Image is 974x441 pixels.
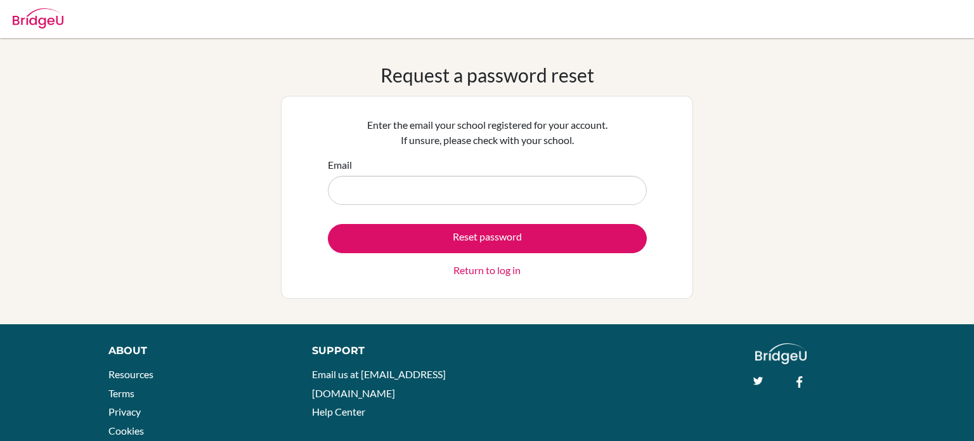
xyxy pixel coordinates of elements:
[108,343,283,359] div: About
[108,387,134,399] a: Terms
[755,343,807,364] img: logo_white@2x-f4f0deed5e89b7ecb1c2cc34c3e3d731f90f0f143d5ea2071677605dd97b5244.png
[108,368,153,380] a: Resources
[328,224,647,253] button: Reset password
[108,425,144,437] a: Cookies
[312,368,446,399] a: Email us at [EMAIL_ADDRESS][DOMAIN_NAME]
[312,343,474,359] div: Support
[328,117,647,148] p: Enter the email your school registered for your account. If unsure, please check with your school.
[13,8,63,29] img: Bridge-U
[312,405,365,418] a: Help Center
[380,63,594,86] h1: Request a password reset
[328,157,352,173] label: Email
[108,405,141,418] a: Privacy
[453,263,521,278] a: Return to log in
